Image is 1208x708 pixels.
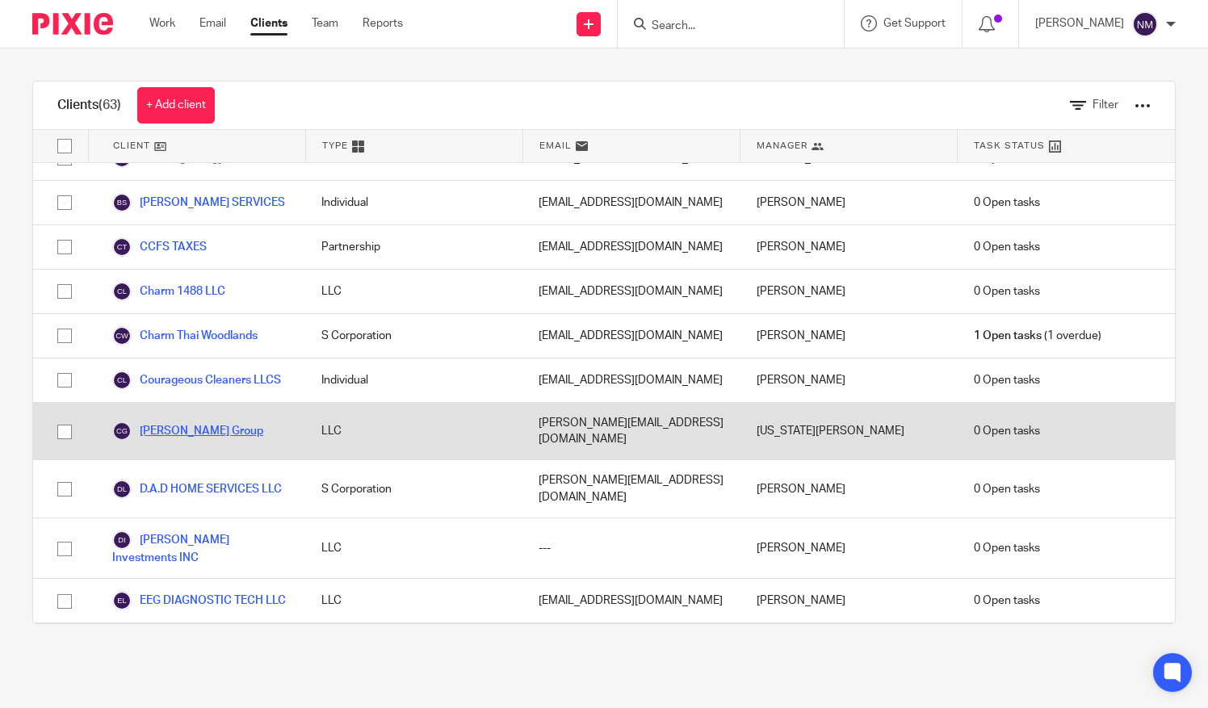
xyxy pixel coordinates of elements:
[740,225,958,269] div: [PERSON_NAME]
[974,283,1040,300] span: 0 Open tasks
[522,314,740,358] div: [EMAIL_ADDRESS][DOMAIN_NAME]
[757,139,807,153] span: Manager
[112,591,132,610] img: svg%3E
[522,225,740,269] div: [EMAIL_ADDRESS][DOMAIN_NAME]
[974,423,1040,439] span: 0 Open tasks
[740,314,958,358] div: [PERSON_NAME]
[305,518,522,578] div: LLC
[305,460,522,517] div: S Corporation
[974,139,1045,153] span: Task Status
[1035,15,1124,31] p: [PERSON_NAME]
[305,579,522,622] div: LLC
[363,15,403,31] a: Reports
[112,421,132,441] img: svg%3E
[740,518,958,578] div: [PERSON_NAME]
[522,518,740,578] div: ---
[149,15,175,31] a: Work
[312,15,338,31] a: Team
[974,481,1040,497] span: 0 Open tasks
[112,591,286,610] a: EEG DIAGNOSTIC TECH LLC
[522,403,740,460] div: [PERSON_NAME][EMAIL_ADDRESS][DOMAIN_NAME]
[974,328,1042,344] span: 1 Open tasks
[305,358,522,402] div: Individual
[974,372,1040,388] span: 0 Open tasks
[974,195,1040,211] span: 0 Open tasks
[883,18,946,29] span: Get Support
[112,193,132,212] img: svg%3E
[112,480,132,499] img: svg%3E
[112,237,207,257] a: CCFS TAXES
[740,358,958,402] div: [PERSON_NAME]
[740,579,958,622] div: [PERSON_NAME]
[305,403,522,460] div: LLC
[522,358,740,402] div: [EMAIL_ADDRESS][DOMAIN_NAME]
[974,328,1101,344] span: (1 overdue)
[112,193,285,212] a: [PERSON_NAME] SERVICES
[113,139,150,153] span: Client
[112,282,225,301] a: Charm 1488 LLC
[137,87,215,124] a: + Add client
[57,97,121,114] h1: Clients
[112,530,132,550] img: svg%3E
[112,326,258,346] a: Charm Thai Woodlands
[650,19,795,34] input: Search
[250,15,287,31] a: Clients
[539,139,572,153] span: Email
[112,421,263,441] a: [PERSON_NAME] Group
[1132,11,1158,37] img: svg%3E
[974,593,1040,609] span: 0 Open tasks
[974,540,1040,556] span: 0 Open tasks
[112,530,289,566] a: [PERSON_NAME] Investments INC
[32,13,113,35] img: Pixie
[974,239,1040,255] span: 0 Open tasks
[740,181,958,224] div: [PERSON_NAME]
[305,314,522,358] div: S Corporation
[740,460,958,517] div: [PERSON_NAME]
[49,131,80,161] input: Select all
[199,15,226,31] a: Email
[305,181,522,224] div: Individual
[112,326,132,346] img: svg%3E
[1093,99,1118,111] span: Filter
[99,98,121,111] span: (63)
[740,403,958,460] div: [US_STATE][PERSON_NAME]
[522,460,740,517] div: [PERSON_NAME][EMAIL_ADDRESS][DOMAIN_NAME]
[305,270,522,313] div: LLC
[740,270,958,313] div: [PERSON_NAME]
[305,225,522,269] div: Partnership
[522,270,740,313] div: [EMAIL_ADDRESS][DOMAIN_NAME]
[112,371,281,390] a: Courageous Cleaners LLCS
[112,237,132,257] img: svg%3E
[322,139,348,153] span: Type
[522,181,740,224] div: [EMAIL_ADDRESS][DOMAIN_NAME]
[112,282,132,301] img: svg%3E
[112,371,132,390] img: svg%3E
[522,579,740,622] div: [EMAIL_ADDRESS][DOMAIN_NAME]
[112,480,282,499] a: D.A.D HOME SERVICES LLC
